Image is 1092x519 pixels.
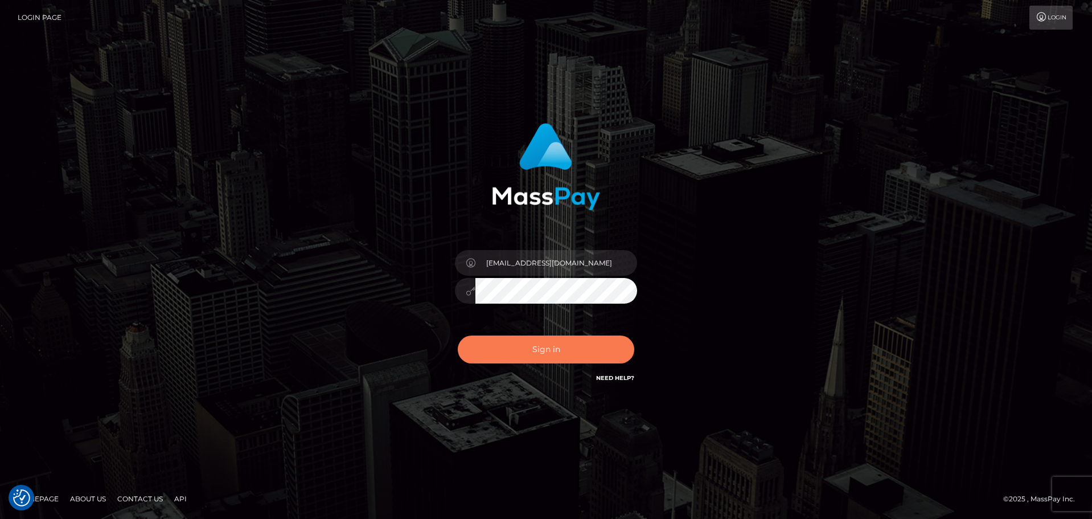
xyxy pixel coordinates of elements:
a: Homepage [13,490,63,508]
div: © 2025 , MassPay Inc. [1003,493,1083,505]
img: Revisit consent button [13,489,30,506]
button: Consent Preferences [13,489,30,506]
img: MassPay Login [492,123,600,210]
a: Contact Us [113,490,167,508]
a: About Us [65,490,110,508]
input: Username... [475,250,637,276]
a: Login [1029,6,1073,30]
a: API [170,490,191,508]
a: Login Page [18,6,61,30]
button: Sign in [458,336,634,363]
a: Need Help? [596,374,634,382]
